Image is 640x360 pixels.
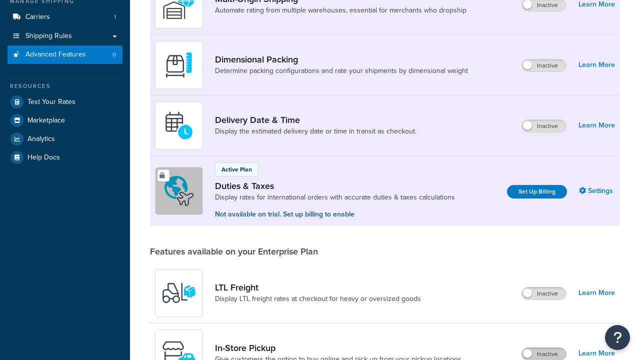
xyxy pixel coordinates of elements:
img: gfkeb5ejjkALwAAAABJRU5ErkJggg== [161,108,196,143]
label: Inactive [522,59,566,71]
span: Marketplace [27,116,65,125]
label: Inactive [522,287,566,299]
a: Test Your Rates [7,93,122,111]
p: Active Plan [221,165,252,174]
span: Shipping Rules [25,32,72,40]
a: Display LTL freight rates at checkout for heavy or oversized goods [215,294,421,304]
label: Inactive [522,120,566,132]
span: Help Docs [27,153,60,162]
a: Dimensional Packing [215,54,468,65]
a: Set Up Billing [507,185,567,198]
span: Carriers [25,13,50,21]
a: Determine packing configurations and rate your shipments by dimensional weight [215,66,468,76]
a: Automate rating from multiple warehouses, essential for merchants who dropship [215,5,466,15]
a: Carriers1 [7,8,122,26]
span: Analytics [27,135,55,143]
a: Advanced Features0 [7,45,122,64]
span: Test Your Rates [27,98,75,106]
a: Duties & Taxes [215,180,455,191]
a: Learn More [578,118,615,132]
a: Marketplace [7,111,122,129]
li: Advanced Features [7,45,122,64]
a: Shipping Rules [7,27,122,45]
p: Not available on trial. Set up billing to enable [215,209,455,220]
a: Help Docs [7,148,122,166]
label: Inactive [522,348,566,360]
li: Carriers [7,8,122,26]
button: Open Resource Center [605,325,630,350]
a: Delivery Date & Time [215,114,416,125]
a: Display rates for international orders with accurate duties & taxes calculations [215,192,455,202]
span: Advanced Features [25,50,86,59]
span: 0 [112,50,116,59]
a: Learn More [578,58,615,72]
span: 1 [114,13,116,21]
a: In-Store Pickup [215,342,461,353]
a: Settings [579,184,615,198]
img: DTVBYsAAAAAASUVORK5CYII= [161,47,196,82]
div: Resources [7,82,122,90]
a: LTL Freight [215,282,421,293]
a: Learn More [578,286,615,300]
div: Features available on your Enterprise Plan [150,246,318,257]
a: Display the estimated delivery date or time in transit as checkout. [215,126,416,136]
a: Analytics [7,130,122,148]
img: y79ZsPf0fXUFUhFXDzUgf+ktZg5F2+ohG75+v3d2s1D9TjoU8PiyCIluIjV41seZevKCRuEjTPPOKHJsQcmKCXGdfprl3L4q7... [161,275,196,310]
